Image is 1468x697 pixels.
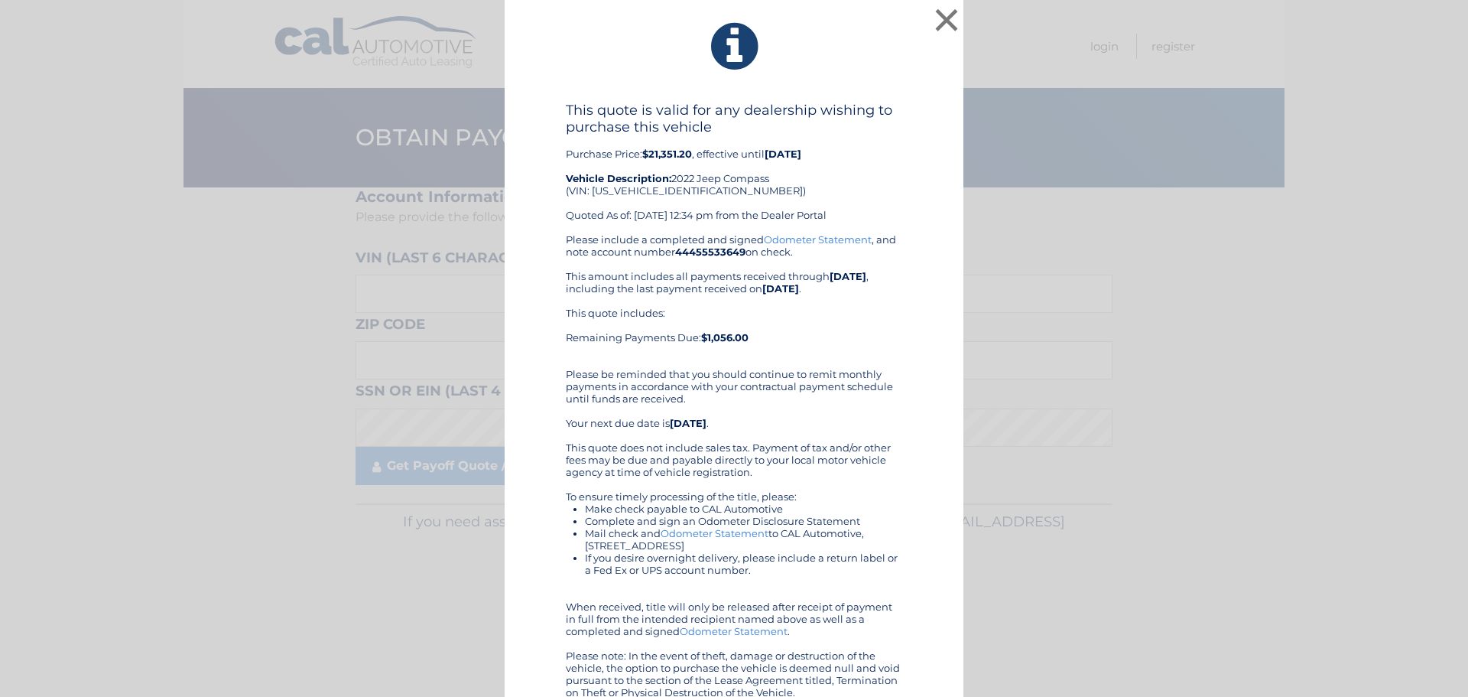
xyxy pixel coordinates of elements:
[566,102,902,233] div: Purchase Price: , effective until 2022 Jeep Compass (VIN: [US_VEHICLE_IDENTIFICATION_NUMBER]) Quo...
[661,527,768,539] a: Odometer Statement
[566,307,902,356] div: This quote includes: Remaining Payments Due:
[830,270,866,282] b: [DATE]
[585,515,902,527] li: Complete and sign an Odometer Disclosure Statement
[642,148,692,160] b: $21,351.20
[585,552,902,576] li: If you desire overnight delivery, please include a return label or a Fed Ex or UPS account number.
[931,5,962,35] button: ×
[680,625,788,637] a: Odometer Statement
[675,246,745,258] b: 44455533649
[566,102,902,135] h4: This quote is valid for any dealership wishing to purchase this vehicle
[566,172,671,184] strong: Vehicle Description:
[764,233,872,246] a: Odometer Statement
[701,331,749,344] b: $1,056.00
[765,148,801,160] b: [DATE]
[585,527,902,552] li: Mail check and to CAL Automotive, [STREET_ADDRESS]
[670,417,706,429] b: [DATE]
[762,282,799,295] b: [DATE]
[585,503,902,515] li: Make check payable to CAL Automotive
